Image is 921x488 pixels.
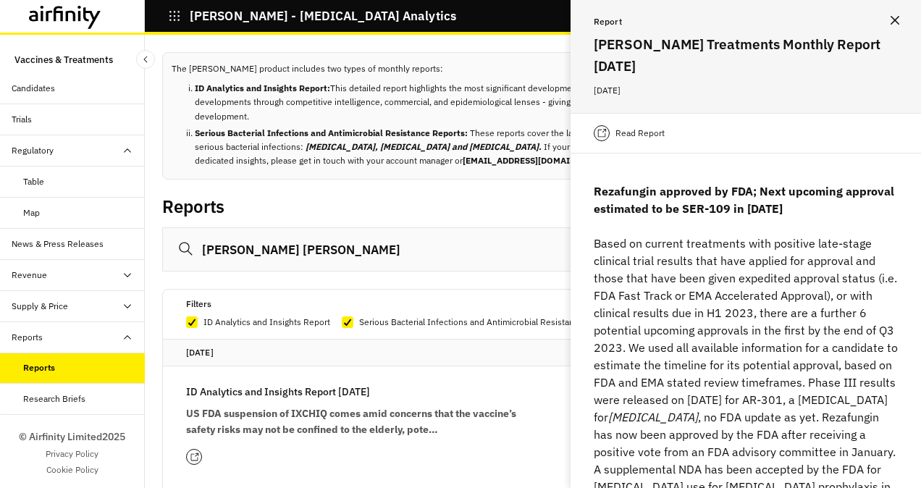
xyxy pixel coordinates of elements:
[186,296,211,312] p: Filters
[190,9,456,22] p: [PERSON_NAME] - [MEDICAL_DATA] Analytics
[12,82,55,95] div: Candidates
[463,155,609,166] b: [EMAIL_ADDRESS][DOMAIN_NAME]
[12,331,43,344] div: Reports
[594,33,898,77] h2: [PERSON_NAME] Treatments Monthly Report [DATE]
[162,52,904,180] div: The [PERSON_NAME] product includes two types of monthly reports:
[594,184,894,216] strong: Rezafungin approved by FDA; Next upcoming approval estimated to be SER-109 in [DATE]
[162,227,904,272] input: What are you looking for?
[46,447,98,460] a: Privacy Policy
[359,315,613,329] p: Serious Bacterial Infections and Antimicrobial Resistance Report
[23,392,85,405] div: Research Briefs
[168,4,456,28] button: [PERSON_NAME] - [MEDICAL_DATA] Analytics
[19,429,125,445] p: © Airfinity Limited 2025
[12,237,104,251] div: News & Press Releases
[46,463,98,476] a: Cookie Policy
[195,127,470,138] b: Serious Bacterial Infections and Antimicrobial Resistance Reports:
[186,345,880,360] p: [DATE]
[186,384,370,400] p: ID Analytics and Insights Report [DATE]
[162,196,224,217] h2: Reports
[195,83,330,93] b: ID Analytics and Insights Report:
[12,144,54,157] div: Regulatory
[23,175,44,188] div: Table
[12,300,68,313] div: Supply & Price
[14,46,113,72] p: Vaccines & Treatments
[306,141,542,152] b: [MEDICAL_DATA], [MEDICAL_DATA] and [MEDICAL_DATA].
[23,206,40,219] div: Map
[186,407,516,436] strong: US FDA suspension of IXCHIQ comes amid concerns that the vaccine’s safety risks may not be confin...
[195,81,894,123] li: This detailed report highlights the most significant developments in the [MEDICAL_DATA] counterme...
[12,113,32,126] div: Trials
[12,269,47,282] div: Revenue
[23,361,55,374] div: Reports
[203,315,330,329] p: ID Analytics and Insights Report
[195,126,894,168] li: These reports cover the latest pipeline developments, news, and epidemiology for three high prior...
[136,50,155,69] button: Close Sidebar
[594,83,898,98] p: [DATE]
[615,126,665,140] p: Read Report
[608,410,698,424] em: [MEDICAL_DATA]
